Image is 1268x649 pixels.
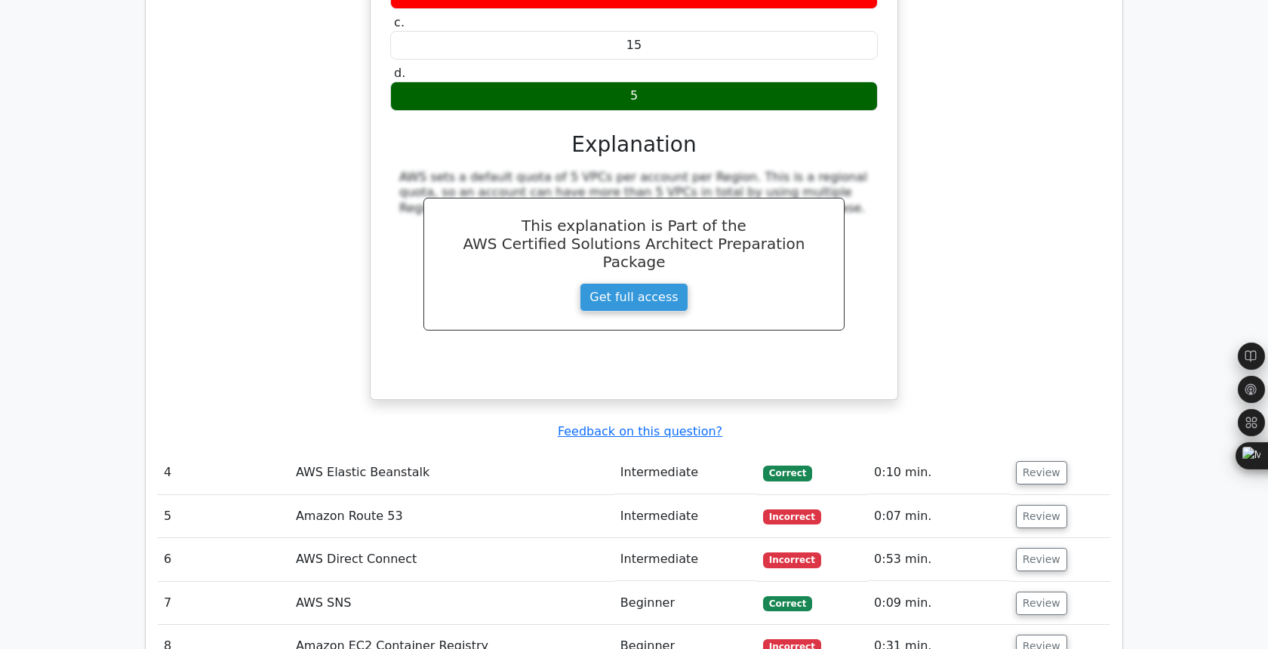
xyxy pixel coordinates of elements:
[614,495,757,538] td: Intermediate
[399,132,869,158] h3: Explanation
[158,495,290,538] td: 5
[394,15,405,29] span: c.
[290,451,614,494] td: AWS Elastic Beanstalk
[290,582,614,625] td: AWS SNS
[763,509,821,524] span: Incorrect
[868,538,1010,581] td: 0:53 min.
[399,170,869,217] div: AWS sets a default quota of 5 VPCs per account per Region. This is a regional quota, so an accoun...
[390,82,878,111] div: 5
[763,466,812,481] span: Correct
[614,582,757,625] td: Beginner
[614,538,757,581] td: Intermediate
[1016,592,1067,615] button: Review
[868,451,1010,494] td: 0:10 min.
[1016,505,1067,528] button: Review
[1016,461,1067,484] button: Review
[290,495,614,538] td: Amazon Route 53
[763,552,821,567] span: Incorrect
[158,582,290,625] td: 7
[158,538,290,581] td: 6
[580,283,688,312] a: Get full access
[290,538,614,581] td: AWS Direct Connect
[394,66,405,80] span: d.
[558,424,722,438] a: Feedback on this question?
[614,451,757,494] td: Intermediate
[390,31,878,60] div: 15
[763,596,812,611] span: Correct
[158,451,290,494] td: 4
[868,582,1010,625] td: 0:09 min.
[1016,548,1067,571] button: Review
[868,495,1010,538] td: 0:07 min.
